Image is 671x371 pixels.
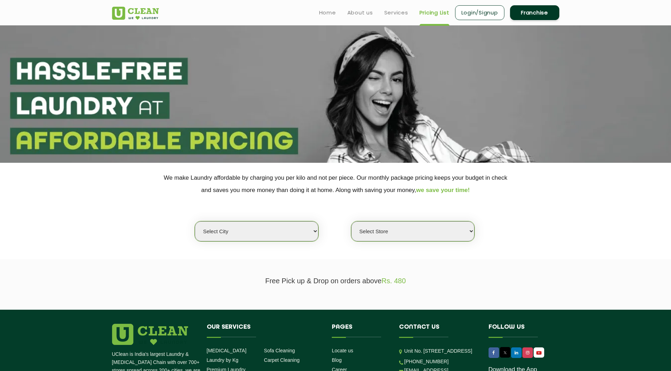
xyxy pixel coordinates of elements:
span: Rs. 480 [381,277,406,285]
a: Carpet Cleaning [264,357,299,363]
img: UClean Laundry and Dry Cleaning [112,7,159,20]
h4: Our Services [207,324,322,337]
span: we save your time! [416,187,470,193]
p: Free Pick up & Drop on orders above [112,277,559,285]
a: Home [319,8,336,17]
h4: Contact us [399,324,478,337]
a: About us [347,8,373,17]
a: [MEDICAL_DATA] [207,348,247,353]
a: Login/Signup [455,5,504,20]
a: Blog [332,357,342,363]
a: Locate us [332,348,353,353]
a: Sofa Cleaning [264,348,295,353]
p: We make Laundry affordable by charging you per kilo and not per piece. Our monthly package pricin... [112,172,559,196]
a: Services [384,8,408,17]
img: logo.png [112,324,188,345]
a: Laundry by Kg [207,357,238,363]
h4: Follow us [489,324,551,337]
a: [PHONE_NUMBER] [404,359,449,364]
img: UClean Laundry and Dry Cleaning [534,349,543,357]
p: Unit No. [STREET_ADDRESS] [404,347,478,355]
a: Franchise [510,5,559,20]
a: Pricing List [420,8,449,17]
h4: Pages [332,324,389,337]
